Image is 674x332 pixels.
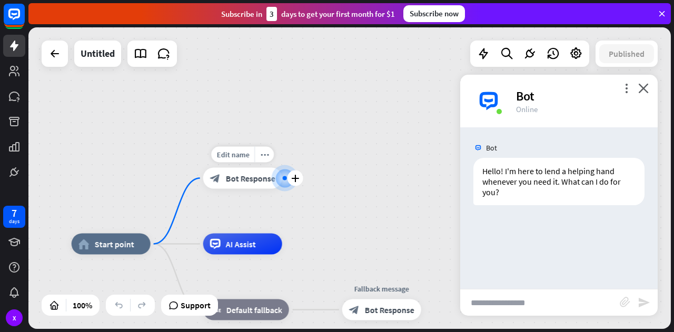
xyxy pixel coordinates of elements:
[6,309,23,326] div: X
[81,41,115,67] div: Untitled
[473,158,645,205] div: Hello! I'm here to lend a helping hand whenever you need it. What can I do for you?
[516,88,645,104] div: Bot
[226,173,275,184] span: Bot Response
[638,83,649,93] i: close
[78,239,90,249] i: home_2
[8,4,40,36] button: Open LiveChat chat widget
[621,83,631,93] i: more_vert
[516,104,645,114] div: Online
[210,305,221,315] i: block_fallback
[210,173,221,184] i: block_bot_response
[638,296,650,309] i: send
[12,208,17,218] div: 7
[260,150,269,158] i: more_horiz
[403,5,465,22] div: Subscribe now
[486,143,497,153] span: Bot
[3,206,25,228] a: 7 days
[226,239,256,249] span: AI Assist
[334,284,429,294] div: Fallback message
[70,297,95,314] div: 100%
[620,297,630,307] i: block_attachment
[181,297,211,314] span: Support
[349,305,360,315] i: block_bot_response
[365,305,414,315] span: Bot Response
[266,7,277,21] div: 3
[95,239,134,249] span: Start point
[9,218,19,225] div: days
[216,150,249,159] span: Edit name
[599,44,654,63] button: Published
[221,7,395,21] div: Subscribe in days to get your first month for $1
[291,175,299,182] i: plus
[226,305,282,315] span: Default fallback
